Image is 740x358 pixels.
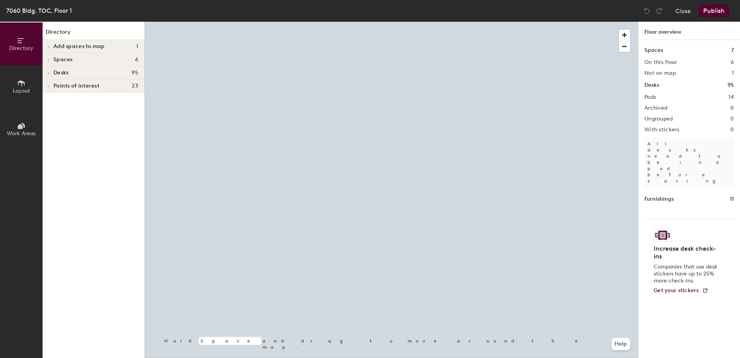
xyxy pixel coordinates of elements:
h2: 1 [732,70,734,76]
span: 6 [135,57,138,63]
h1: 11 [730,195,734,203]
h2: 0 [730,105,734,111]
div: 7060 Bldg. TOC, Floor 1 [6,6,72,15]
h2: Not on map [644,70,676,76]
h1: 7 [731,46,734,55]
span: Add spaces to map [53,43,105,50]
span: Directory [9,45,33,52]
span: 95 [132,70,138,76]
button: Close [675,5,691,17]
p: Companies that use desk stickers have up to 25% more check-ins. [654,263,720,284]
span: Get your stickers [654,287,699,294]
h2: Pods [644,94,656,100]
h1: Directory [43,28,144,40]
h2: On this floor [644,59,677,65]
span: Points of interest [53,83,99,89]
h1: Spaces [644,46,663,55]
button: Publish [699,5,729,17]
span: 1 [136,43,138,50]
h1: Desks [644,81,659,89]
h2: 0 [730,127,734,133]
span: Layout [13,88,30,94]
h2: 0 [730,116,734,122]
img: Sticker logo [654,229,671,242]
a: Get your stickers [654,287,708,294]
h4: Increase desk check-ins [654,245,720,260]
h2: 6 [731,59,734,65]
button: Help [612,338,630,350]
h2: 14 [728,94,734,100]
span: 23 [132,83,138,89]
h2: Archived [644,105,667,111]
h1: Floor overview [638,22,740,40]
span: Desks [53,70,69,76]
img: Redo [655,7,663,15]
h1: 95 [728,81,734,89]
span: Spaces [53,57,73,63]
h2: Ungrouped [644,116,673,122]
h2: With stickers [644,127,680,133]
span: Work Areas [7,130,36,137]
p: All desks need to be in a pod before saving [644,138,734,187]
img: Undo [643,7,651,15]
h1: Furnishings [644,195,674,203]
